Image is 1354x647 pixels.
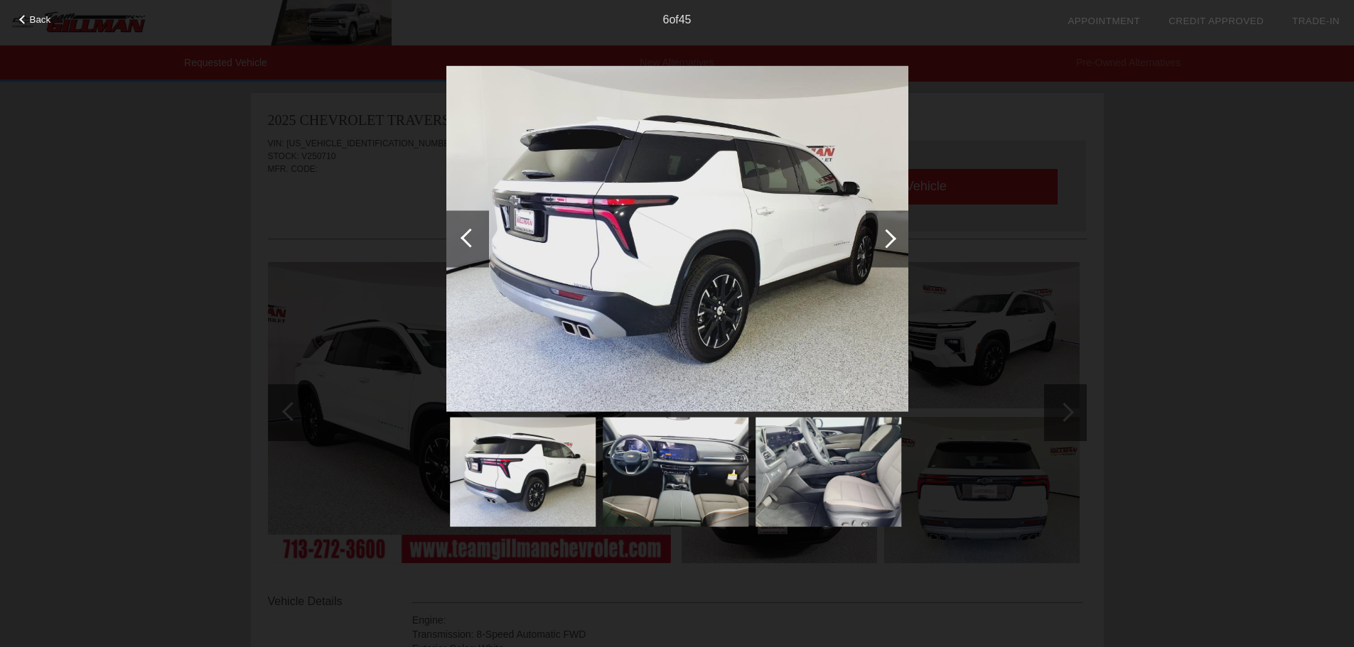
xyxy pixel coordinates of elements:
[1292,16,1340,26] a: Trade-In
[1168,16,1264,26] a: Credit Approved
[446,65,908,412] img: cdfd6544c4c7809088449db01cfc312b.jpg
[1068,16,1140,26] a: Appointment
[450,418,596,527] img: cdfd6544c4c7809088449db01cfc312b.jpg
[603,418,748,527] img: 34ed7f7f67b47c10be3e642f25630149.jpg
[679,13,692,26] span: 45
[756,418,901,527] img: ba0ab1435a4ed4fdc07ac99f25db00c5.jpg
[30,14,51,25] span: Back
[662,13,669,26] span: 6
